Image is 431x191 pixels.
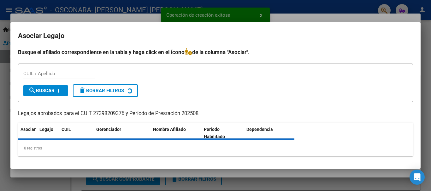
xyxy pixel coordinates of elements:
mat-icon: delete [79,87,86,94]
datatable-header-cell: Asociar [18,123,37,143]
div: Open Intercom Messenger [410,170,425,185]
span: Legajo [39,127,53,132]
p: Legajos aprobados para el CUIT 27398209376 y Período de Prestación 202508 [18,110,413,118]
button: Borrar Filtros [73,84,138,97]
span: Buscar [28,88,55,93]
h2: Asociar Legajo [18,30,413,42]
span: Periodo Habilitado [204,127,225,139]
datatable-header-cell: Legajo [37,123,59,143]
span: Dependencia [246,127,273,132]
span: Gerenciador [96,127,121,132]
datatable-header-cell: Dependencia [244,123,295,143]
span: Borrar Filtros [79,88,124,93]
datatable-header-cell: Periodo Habilitado [201,123,244,143]
span: Asociar [21,127,36,132]
h4: Busque el afiliado correspondiente en la tabla y haga click en el ícono de la columna "Asociar". [18,48,413,56]
span: Nombre Afiliado [153,127,186,132]
button: Buscar [23,85,68,96]
datatable-header-cell: Gerenciador [94,123,151,143]
span: CUIL [62,127,71,132]
mat-icon: search [28,87,36,94]
datatable-header-cell: CUIL [59,123,94,143]
datatable-header-cell: Nombre Afiliado [151,123,201,143]
div: 0 registros [18,140,413,156]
